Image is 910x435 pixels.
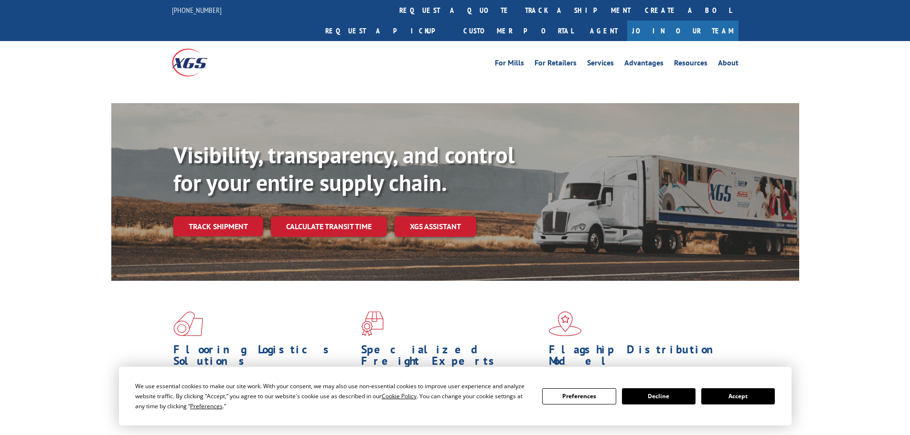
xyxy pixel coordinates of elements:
[361,311,384,336] img: xgs-icon-focused-on-flooring-red
[622,388,696,404] button: Decline
[535,59,577,70] a: For Retailers
[271,216,387,237] a: Calculate transit time
[395,216,476,237] a: XGS ASSISTANT
[701,388,775,404] button: Accept
[173,216,263,236] a: Track shipment
[587,59,614,70] a: Services
[318,21,456,41] a: Request a pickup
[135,381,531,411] div: We use essential cookies to make our site work. With your consent, we may also use non-essential ...
[495,59,524,70] a: For Mills
[172,5,222,15] a: [PHONE_NUMBER]
[549,344,729,371] h1: Flagship Distribution Model
[456,21,580,41] a: Customer Portal
[173,140,514,197] b: Visibility, transparency, and control for your entire supply chain.
[624,59,664,70] a: Advantages
[549,311,582,336] img: xgs-icon-flagship-distribution-model-red
[580,21,627,41] a: Agent
[361,344,542,371] h1: Specialized Freight Experts
[627,21,739,41] a: Join Our Team
[173,344,354,371] h1: Flooring Logistics Solutions
[190,402,223,410] span: Preferences
[718,59,739,70] a: About
[542,388,616,404] button: Preferences
[173,311,203,336] img: xgs-icon-total-supply-chain-intelligence-red
[674,59,707,70] a: Resources
[119,367,792,425] div: Cookie Consent Prompt
[382,392,417,400] span: Cookie Policy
